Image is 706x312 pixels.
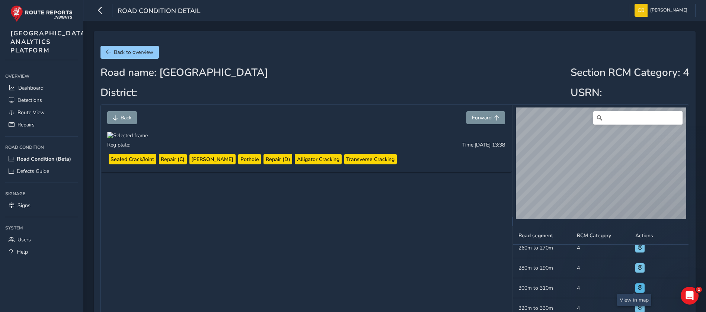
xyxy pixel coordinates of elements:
h2: District: [100,87,268,99]
h2: USRN: [571,87,689,99]
span: Road Condition (Beta) [17,155,71,163]
button: Back to overview [100,46,159,59]
span: Defects Guide [17,168,49,175]
span: Road segment [518,232,553,239]
span: Sealed Crack/Joint [111,155,154,163]
span: Back to overview [114,49,153,56]
td: 4 [572,238,630,258]
span: Back [121,114,131,121]
input: Search [593,111,683,125]
span: [GEOGRAPHIC_DATA] ANALYTICS PLATFORM [10,29,89,55]
span: Pothole [240,155,259,163]
span: [PERSON_NAME] [650,4,687,17]
td: 4 [572,258,630,278]
button: Back [107,111,137,124]
span: Signs [17,202,31,209]
span: Forward [472,114,492,121]
img: diamond-layout [635,4,648,17]
img: rr logo [10,5,73,22]
span: [PERSON_NAME] [191,155,233,163]
div: System [5,222,78,234]
div: Overview [5,71,78,82]
a: Signs [5,199,78,212]
a: Road Condition (Beta) [5,153,78,165]
span: Help [17,248,28,255]
a: Help [5,246,78,258]
a: Defects Guide [5,165,78,177]
h2: Road name: [GEOGRAPHIC_DATA] [100,67,268,79]
span: Detections [17,97,42,104]
canvas: Map [516,107,686,219]
span: Dashboard [18,84,44,91]
span: Repairs [17,121,35,128]
a: Repairs [5,119,78,131]
span: 1 [696,287,702,293]
a: Users [5,234,78,246]
td: 300m to 310m [513,278,572,298]
h2: Section RCM Category : 4 [571,67,689,79]
span: Repair (C) [161,155,185,163]
iframe: Intercom live chat [681,287,699,305]
span: Actions [635,232,653,239]
span: Users [17,236,31,243]
td: 260m to 270m [513,238,572,258]
td: 4 [572,278,630,298]
a: Dashboard [5,82,78,94]
div: Signage [5,188,78,199]
a: Detections [5,94,78,106]
td: 280m to 290m [513,258,572,278]
span: Alligator Cracking [297,155,339,163]
a: Route View [5,106,78,119]
span: RCM Category [577,232,611,239]
button: [PERSON_NAME] [635,4,690,17]
span: Route View [17,109,45,116]
button: Forward [466,111,505,124]
p: Reg plate: [107,141,130,149]
div: Road Condition [5,142,78,153]
span: Road Condition Detail [118,6,201,17]
span: Transverse Cracking [346,155,394,163]
span: Repair (D) [266,155,290,163]
p: Time: [DATE] 13:38 [462,141,505,154]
